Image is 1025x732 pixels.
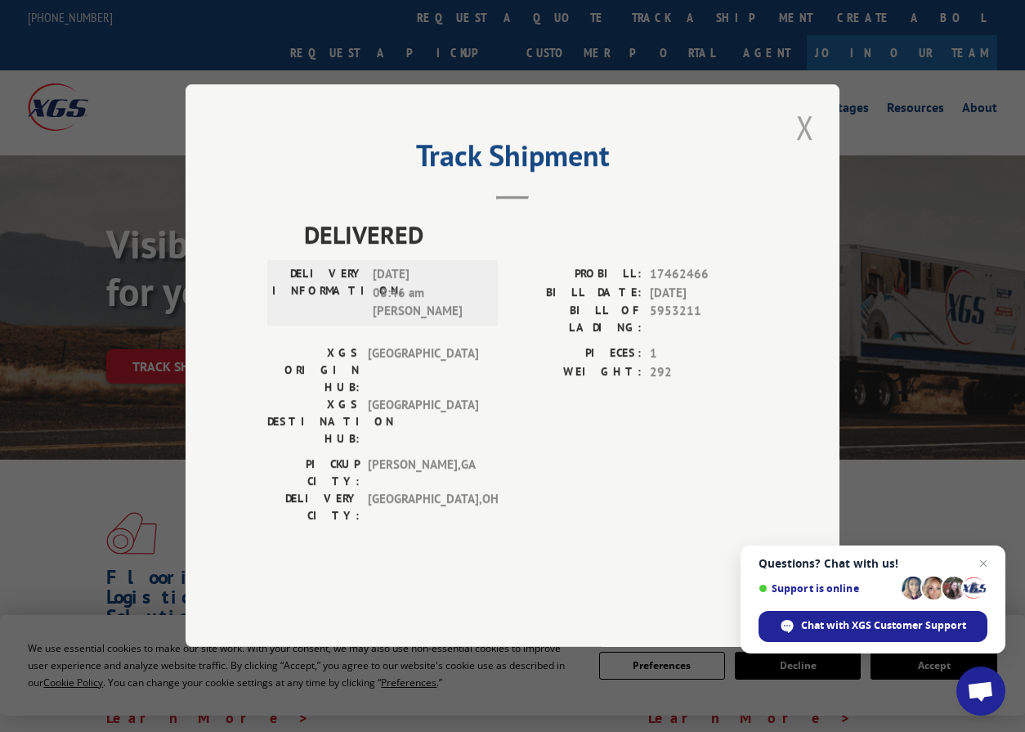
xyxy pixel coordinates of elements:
label: DELIVERY INFORMATION: [272,266,365,321]
span: [DATE] 08:46 am [PERSON_NAME] [373,266,483,321]
span: Chat with XGS Customer Support [801,618,966,633]
span: [GEOGRAPHIC_DATA] , OH [368,491,478,525]
label: PROBILL: [512,266,642,285]
h2: Track Shipment [267,144,758,175]
span: 1 [650,345,758,364]
span: 292 [650,363,758,382]
span: 5953211 [650,303,758,337]
label: PICKUP CITY: [267,456,360,491]
span: [GEOGRAPHIC_DATA] [368,345,478,397]
span: DELIVERED [304,217,758,254]
span: Questions? Chat with us! [759,557,987,570]
span: [DATE] [650,284,758,303]
span: [PERSON_NAME] , GA [368,456,478,491]
span: Chat with XGS Customer Support [759,611,987,642]
label: WEIGHT: [512,363,642,382]
span: 17462466 [650,266,758,285]
span: Support is online [759,582,896,595]
label: BILL DATE: [512,284,642,303]
label: BILL OF LADING: [512,303,642,337]
button: Close modal [791,105,819,150]
label: XGS ORIGIN HUB: [267,345,360,397]
span: [GEOGRAPHIC_DATA] [368,397,478,448]
label: XGS DESTINATION HUB: [267,397,360,448]
label: PIECES: [512,345,642,364]
a: Open chat [956,667,1005,716]
label: DELIVERY CITY: [267,491,360,525]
